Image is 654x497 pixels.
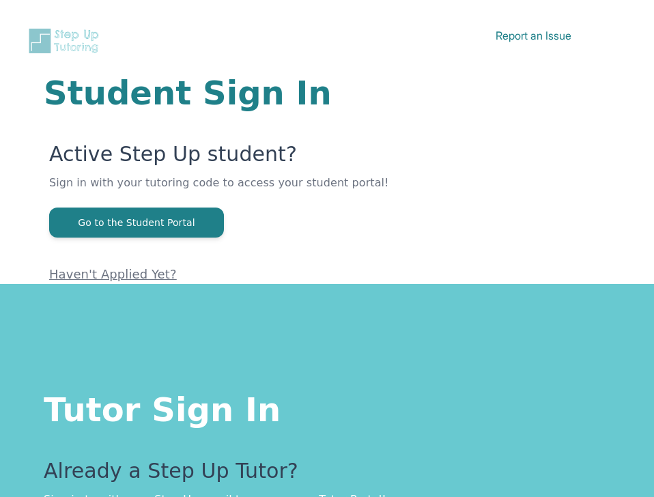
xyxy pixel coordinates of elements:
[44,388,610,426] h1: Tutor Sign In
[44,76,610,109] h1: Student Sign In
[27,27,104,55] img: Step Up Tutoring horizontal logo
[49,208,224,238] button: Go to the Student Portal
[49,216,224,229] a: Go to the Student Portal
[44,459,610,492] p: Already a Step Up Tutor?
[496,29,571,42] a: Report an Issue
[49,267,177,281] a: Haven't Applied Yet?
[49,175,610,208] p: Sign in with your tutoring code to access your student portal!
[49,142,610,175] p: Active Step Up student?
